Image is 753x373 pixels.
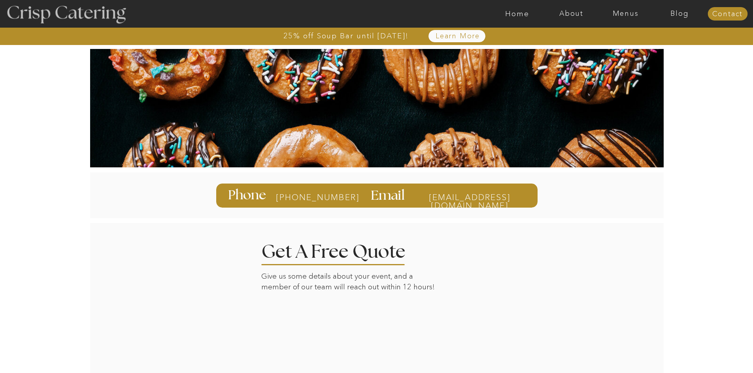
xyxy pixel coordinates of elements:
p: Give us some details about your event, and a member of our team will reach out within 12 hours! [261,271,440,294]
a: Blog [653,10,707,18]
a: Home [490,10,544,18]
a: Contact [708,10,747,18]
a: [PHONE_NUMBER] [276,193,339,202]
a: Menus [598,10,653,18]
h2: Get A Free Quote [261,243,430,257]
h3: Phone [228,189,268,202]
a: About [544,10,598,18]
a: 25% off Soup Bar until [DATE]! [255,32,437,40]
a: [EMAIL_ADDRESS][DOMAIN_NAME] [413,193,526,201]
a: Learn More [417,32,498,40]
h3: Email [371,189,407,202]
